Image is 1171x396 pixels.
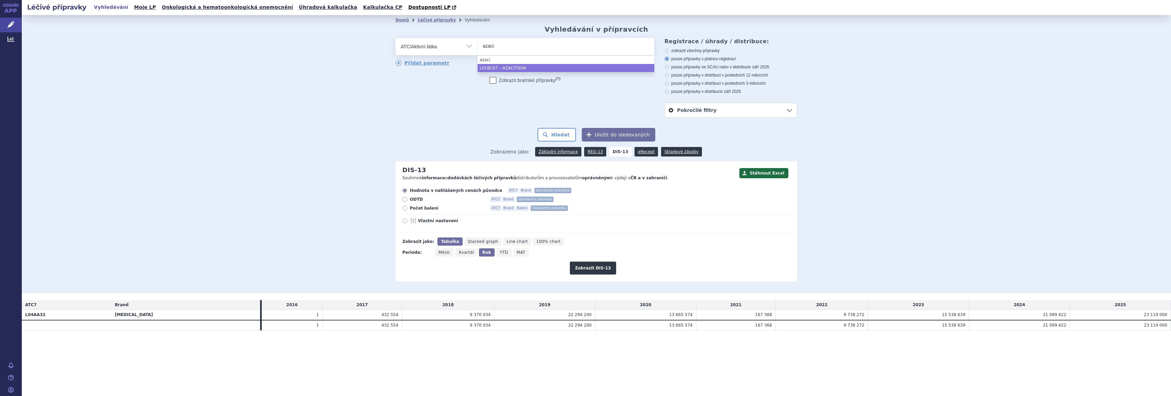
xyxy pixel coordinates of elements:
[868,300,969,310] td: 2023
[262,300,322,310] td: 2016
[664,56,797,62] label: pouze přípravky s platnou registrací
[438,250,450,255] span: Měsíc
[536,239,560,244] span: 100% chart
[418,18,456,22] a: Léčivé přípravky
[402,300,494,310] td: 2018
[531,205,567,211] span: standardní jednotka
[381,312,398,317] span: 432 554
[507,239,528,244] span: Line chart
[568,312,592,317] span: 22 294 200
[482,250,491,255] span: Rok
[381,323,398,328] span: 432 554
[517,250,526,255] span: MAT
[516,205,529,211] span: Balení
[361,3,405,12] a: Kalkulačka CP
[582,128,655,142] button: Uložit do sledovaných
[465,15,499,25] li: Vyhledávání
[132,3,158,12] a: Moje LP
[664,48,797,53] label: zobrazit všechny přípravky
[508,188,519,193] span: ATC7
[22,310,111,320] th: L04AA32
[669,312,693,317] span: 13 665 374
[755,323,772,328] span: 167 368
[410,188,502,193] span: Hodnota v nahlášených cenách původce
[721,89,741,94] span: v září 2025
[396,60,450,66] a: Přidat parametr
[844,323,864,328] span: 9 738 272
[749,65,769,69] span: v září 2025
[408,4,451,10] span: Dostupnosti LP
[410,205,485,211] span: Počet balení
[584,147,606,156] a: REG-13
[468,239,498,244] span: Stacked graph
[661,147,702,156] a: Skladové zásoby
[517,197,554,202] span: standardní jednotka
[582,176,611,180] strong: oprávněným
[418,218,493,224] span: Vlastní nastavení
[696,300,775,310] td: 2021
[595,300,696,310] td: 2020
[568,323,592,328] span: 22 294 200
[570,262,616,275] button: Zobrazit DIS-13
[491,147,530,156] span: Zobrazeno jako:
[502,197,515,202] span: Brand
[111,310,260,320] th: [MEDICAL_DATA]
[535,147,581,156] a: Základní informace
[406,3,460,12] a: Dostupnosti LP
[441,239,459,244] span: Tabulka
[459,250,474,255] span: Kvartál
[160,3,295,12] a: Onkologická a hematoonkologická onemocnění
[664,72,797,78] label: pouze přípravky v distribuci v posledních 12 měsících
[297,3,359,12] a: Úhradová kalkulačka
[1144,312,1167,317] span: 23 119 000
[402,175,736,181] p: Souhrnné o distributorům a provozovatelům k výdeji v .
[478,64,654,72] li: L01BC07 – AZACITIDIN
[470,312,491,317] span: 9 370 034
[448,176,516,180] strong: dodávkách léčivých přípravků
[422,176,445,180] strong: informace
[844,312,864,317] span: 9 738 272
[410,197,485,202] span: ODTD
[534,188,571,193] span: standardní jednotka
[402,237,434,246] div: Zobrazit jako:
[664,89,797,94] label: pouze přípravky v distribuci
[665,103,797,117] a: Pokročilé filtry
[739,168,788,178] button: Stáhnout Excel
[519,188,532,193] span: Brand
[478,56,654,64] li: azaci
[490,197,501,202] span: ATC7
[115,302,128,307] span: Brand
[500,250,508,255] span: YTD
[538,128,576,142] button: Hledat
[316,312,319,317] span: 1
[494,300,595,310] td: 2019
[402,248,432,257] div: Perioda:
[92,3,130,12] a: Vyhledávání
[969,300,1070,310] td: 2024
[1070,300,1171,310] td: 2025
[316,323,319,328] span: 1
[755,312,772,317] span: 167 368
[556,77,560,81] abbr: (?)
[470,323,491,328] span: 9 370 034
[775,300,868,310] td: 2022
[490,77,561,84] label: Zobrazit bratrské přípravky
[490,205,501,211] span: ATC7
[664,81,797,86] label: pouze přípravky v distribuci v posledních 3 měsících
[1144,323,1167,328] span: 23 119 000
[630,176,667,180] strong: ČR a v zahraničí
[1043,312,1066,317] span: 21 099 622
[502,205,515,211] span: Brand
[669,323,693,328] span: 13 665 374
[664,64,797,70] label: pouze přípravky ve SCAU nebo v distribuci
[635,147,658,156] a: eRecept
[942,312,965,317] span: 15 538 639
[609,147,632,156] strong: DIS-13
[22,2,92,12] h2: Léčivé přípravky
[545,25,648,33] h2: Vyhledávání v přípravcích
[322,300,402,310] td: 2017
[1043,323,1066,328] span: 21 099 622
[402,166,426,174] h2: DIS-13
[664,38,797,45] h3: Registrace / úhrady / distribuce:
[25,302,37,307] span: ATC7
